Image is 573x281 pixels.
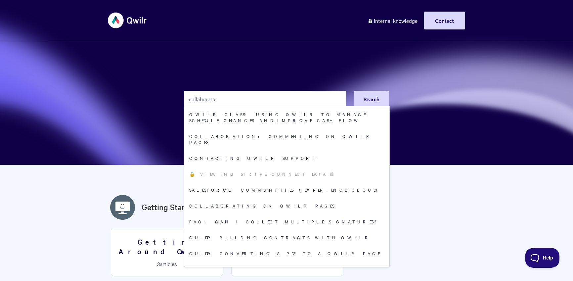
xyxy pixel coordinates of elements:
[184,245,389,261] a: Guide: Converting a PDF to a Qwilr Page
[354,91,389,107] button: Search
[184,182,389,198] a: Salesforce: Communities (Experience Cloud)
[525,248,560,268] iframe: Toggle Customer Support
[184,213,389,229] a: FAQ: Can I collect multiple signatures?
[108,8,147,33] img: Qwilr Help Center
[115,237,219,256] h3: Getting Around Qwilr
[184,150,389,166] a: Contacting Qwilr Support
[184,128,389,150] a: Collaboration: Commenting on Qwilr Pages
[184,198,389,213] a: Collaborating on Qwilr Pages
[111,228,223,276] a: Getting Around Qwilr 3articles
[184,166,389,182] a: 🔒 Viewing Stripe Connect Data
[115,261,219,267] p: articles
[184,261,389,277] a: FAQ: Can I replace decimals with commas?
[142,201,196,213] a: Getting Started
[157,260,160,267] span: 3
[424,12,465,29] a: Contact
[184,229,389,245] a: Guide: Building Contracts with Qwilr
[184,91,346,107] input: Search the knowledge base
[363,12,422,29] a: Internal knowledge
[184,106,389,128] a: Qwilr Class: Using Qwilr to manage schedule changes and improve cash flow
[364,95,379,103] span: Search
